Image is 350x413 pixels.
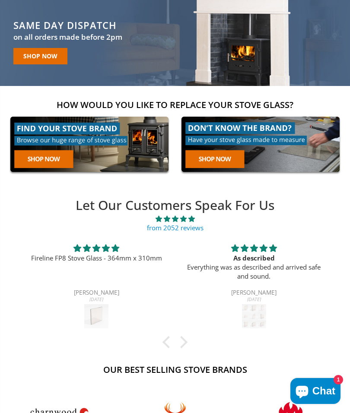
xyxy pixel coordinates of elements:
[204,249,304,349] div: [DATE]
[18,197,333,214] h2: Let Our Customers Speak For Us
[186,290,323,297] div: [PERSON_NAME]
[178,113,344,176] img: made-to-measure-cta_2cd95ceb-d519-4648-b0cf-d2d338fdf11f.jpg
[147,223,204,232] a: from 2052 reviews
[46,249,146,349] div: [DATE]
[28,243,165,254] div: 5 stars
[288,378,343,406] inbox-online-store-chat: Shopify online store chat
[186,254,323,263] div: As described
[186,263,323,281] p: Everything was as described and arrived safe and sound.
[6,99,344,111] h2: How would you like to replace your stove glass?
[6,113,172,176] img: find-your-brand-cta_9b334d5d-5c94-48ed-825f-d7972bbdebd0.jpg
[28,254,165,263] p: Fireline FP8 Stove Glass - 364mm x 310mm
[13,20,122,30] h2: Same day Dispatch
[13,32,122,42] h3: on all orders made before 2pm
[6,364,344,375] h2: Our Best Selling Stove Brands
[84,304,108,328] img: Fireline FP8 Stove Glass - 364mm x 310mm
[18,214,333,232] a: 4.89 stars from 2052 reviews
[13,48,67,64] a: Shop Now
[18,214,333,223] span: 4.89 stars
[186,243,323,254] div: 5 stars
[242,304,266,328] img: Custom Cut Robax® Stove Glass
[28,290,165,297] div: [PERSON_NAME]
